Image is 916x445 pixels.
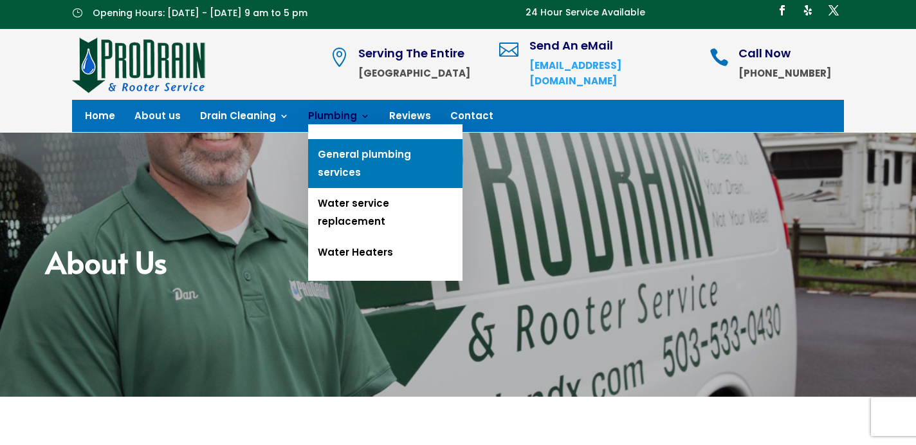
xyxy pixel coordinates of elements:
span:  [329,48,349,67]
span: } [72,8,82,17]
strong: [PHONE_NUMBER] [738,66,831,80]
a: General plumbing services [308,139,463,188]
a: Water Heaters [308,237,463,268]
span:  [710,48,729,67]
span: Serving The Entire [358,45,464,61]
span: Opening Hours: [DATE] - [DATE] 9 am to 5 pm [93,6,307,19]
a: Plumbing [308,111,370,126]
span: Send An eMail [529,37,613,53]
a: Contact [450,111,493,126]
a: [EMAIL_ADDRESS][DOMAIN_NAME] [529,59,621,88]
h2: About Us [46,247,870,283]
a: Drain Cleaning [200,111,289,126]
span:  [499,40,518,59]
a: Reviews [389,111,431,126]
strong: [GEOGRAPHIC_DATA] [358,66,470,80]
a: Home [85,111,115,126]
span: Call Now [738,45,791,61]
img: site-logo-100h [72,35,206,93]
a: Water service replacement [308,188,463,237]
a: About us [134,111,181,126]
p: 24 Hour Service Available [526,5,645,21]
